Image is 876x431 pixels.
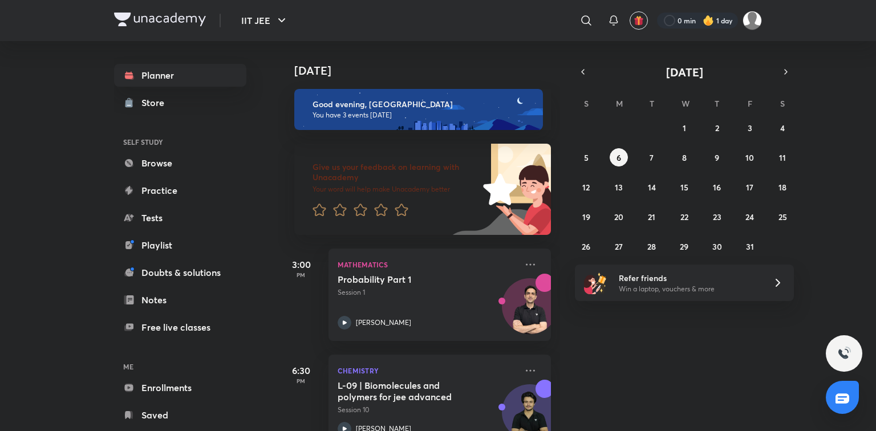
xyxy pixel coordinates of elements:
button: October 20, 2025 [610,208,628,226]
abbr: October 10, 2025 [745,152,754,163]
a: Planner [114,64,246,87]
button: October 27, 2025 [610,237,628,255]
h6: Give us your feedback on learning with Unacademy [313,162,479,182]
button: October 21, 2025 [643,208,661,226]
abbr: October 3, 2025 [748,123,752,133]
span: [DATE] [666,64,703,80]
button: October 25, 2025 [773,208,792,226]
button: October 11, 2025 [773,148,792,166]
abbr: October 25, 2025 [778,212,787,222]
a: Tests [114,206,246,229]
button: October 30, 2025 [708,237,726,255]
abbr: October 19, 2025 [582,212,590,222]
button: October 22, 2025 [675,208,693,226]
p: Win a laptop, vouchers & more [619,284,759,294]
button: October 1, 2025 [675,119,693,137]
button: October 7, 2025 [643,148,661,166]
p: PM [278,271,324,278]
abbr: October 1, 2025 [683,123,686,133]
h5: 6:30 [278,364,324,377]
h5: L-09 | Biomolecules and polymers for jee advanced [338,380,480,402]
a: Enrollments [114,376,246,399]
button: October 9, 2025 [708,148,726,166]
button: avatar [630,11,648,30]
abbr: October 21, 2025 [648,212,655,222]
p: Session 10 [338,405,517,415]
p: Your word will help make Unacademy better [313,185,479,194]
button: October 12, 2025 [577,178,595,196]
p: You have 3 events [DATE] [313,111,533,120]
h4: [DATE] [294,64,562,78]
img: ttu [837,347,851,360]
button: October 2, 2025 [708,119,726,137]
abbr: Monday [616,98,623,109]
button: October 3, 2025 [741,119,759,137]
button: October 8, 2025 [675,148,693,166]
img: avatar [634,15,644,26]
button: October 6, 2025 [610,148,628,166]
abbr: October 9, 2025 [715,152,719,163]
abbr: October 22, 2025 [680,212,688,222]
abbr: Wednesday [682,98,690,109]
button: October 24, 2025 [741,208,759,226]
abbr: October 13, 2025 [615,182,623,193]
a: Saved [114,404,246,426]
abbr: October 15, 2025 [680,182,688,193]
abbr: October 7, 2025 [650,152,654,163]
abbr: October 16, 2025 [713,182,721,193]
button: October 29, 2025 [675,237,693,255]
p: [PERSON_NAME] [356,318,411,328]
button: October 13, 2025 [610,178,628,196]
p: Session 1 [338,287,517,298]
abbr: October 4, 2025 [780,123,785,133]
abbr: October 2, 2025 [715,123,719,133]
button: IIT JEE [234,9,295,32]
p: Mathematics [338,258,517,271]
p: Chemistry [338,364,517,377]
abbr: October 29, 2025 [680,241,688,252]
a: Free live classes [114,316,246,339]
button: October 4, 2025 [773,119,792,137]
abbr: October 31, 2025 [746,241,754,252]
h6: ME [114,357,246,376]
abbr: October 30, 2025 [712,241,722,252]
abbr: October 8, 2025 [682,152,687,163]
a: Store [114,91,246,114]
h6: SELF STUDY [114,132,246,152]
abbr: Sunday [584,98,589,109]
abbr: October 11, 2025 [779,152,786,163]
img: evening [294,89,543,130]
a: Playlist [114,234,246,257]
abbr: October 20, 2025 [614,212,623,222]
button: October 5, 2025 [577,148,595,166]
abbr: October 5, 2025 [584,152,589,163]
button: October 26, 2025 [577,237,595,255]
abbr: Saturday [780,98,785,109]
abbr: October 23, 2025 [713,212,721,222]
h6: Good evening, [GEOGRAPHIC_DATA] [313,99,533,109]
abbr: October 14, 2025 [648,182,656,193]
img: Avatar [502,284,557,339]
img: referral [584,271,607,294]
h5: 3:00 [278,258,324,271]
button: October 31, 2025 [741,237,759,255]
img: Company Logo [114,13,206,26]
button: October 18, 2025 [773,178,792,196]
div: Store [141,96,171,109]
button: October 10, 2025 [741,148,759,166]
h5: Probability Part 1 [338,274,480,285]
h6: Refer friends [619,272,759,284]
img: streak [703,15,714,26]
img: feedback_image [444,144,551,235]
button: October 17, 2025 [741,178,759,196]
abbr: October 26, 2025 [582,241,590,252]
a: Browse [114,152,246,174]
img: Tejas [743,11,762,30]
abbr: October 17, 2025 [746,182,753,193]
button: October 15, 2025 [675,178,693,196]
abbr: October 28, 2025 [647,241,656,252]
a: Notes [114,288,246,311]
button: October 14, 2025 [643,178,661,196]
button: [DATE] [591,64,778,80]
abbr: October 6, 2025 [617,152,621,163]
